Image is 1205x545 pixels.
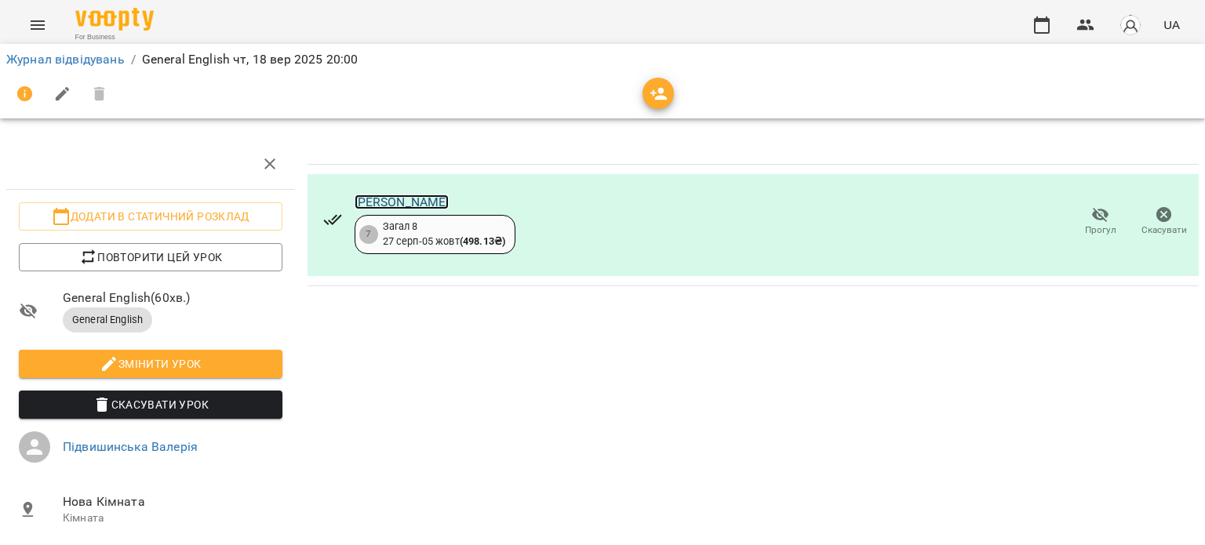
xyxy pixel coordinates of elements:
[63,313,152,327] span: General English
[1119,14,1141,36] img: avatar_s.png
[1085,223,1116,237] span: Прогул
[1132,200,1196,244] button: Скасувати
[1163,16,1180,33] span: UA
[63,492,282,511] span: Нова Кімната
[6,50,1199,69] nav: breadcrumb
[6,52,125,67] a: Журнал відвідувань
[142,50,358,69] p: General English чт, 18 вер 2025 20:00
[19,6,56,44] button: Menu
[460,235,505,247] b: ( 498.13 ₴ )
[31,354,270,373] span: Змінити урок
[75,8,154,31] img: Voopty Logo
[1068,200,1132,244] button: Прогул
[31,395,270,414] span: Скасувати Урок
[131,50,136,69] li: /
[19,350,282,378] button: Змінити урок
[63,439,198,454] a: Підвишинська Валерія
[63,289,282,307] span: General English ( 60 хв. )
[31,248,270,267] span: Повторити цей урок
[1141,223,1187,237] span: Скасувати
[355,194,450,209] a: [PERSON_NAME]
[19,391,282,419] button: Скасувати Урок
[75,32,154,42] span: For Business
[63,510,282,526] p: Кімната
[19,202,282,231] button: Додати в статичний розклад
[19,243,282,271] button: Повторити цей урок
[359,225,378,244] div: 7
[31,207,270,226] span: Додати в статичний розклад
[1157,10,1186,39] button: UA
[383,220,506,249] div: Загал 8 27 серп - 05 жовт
